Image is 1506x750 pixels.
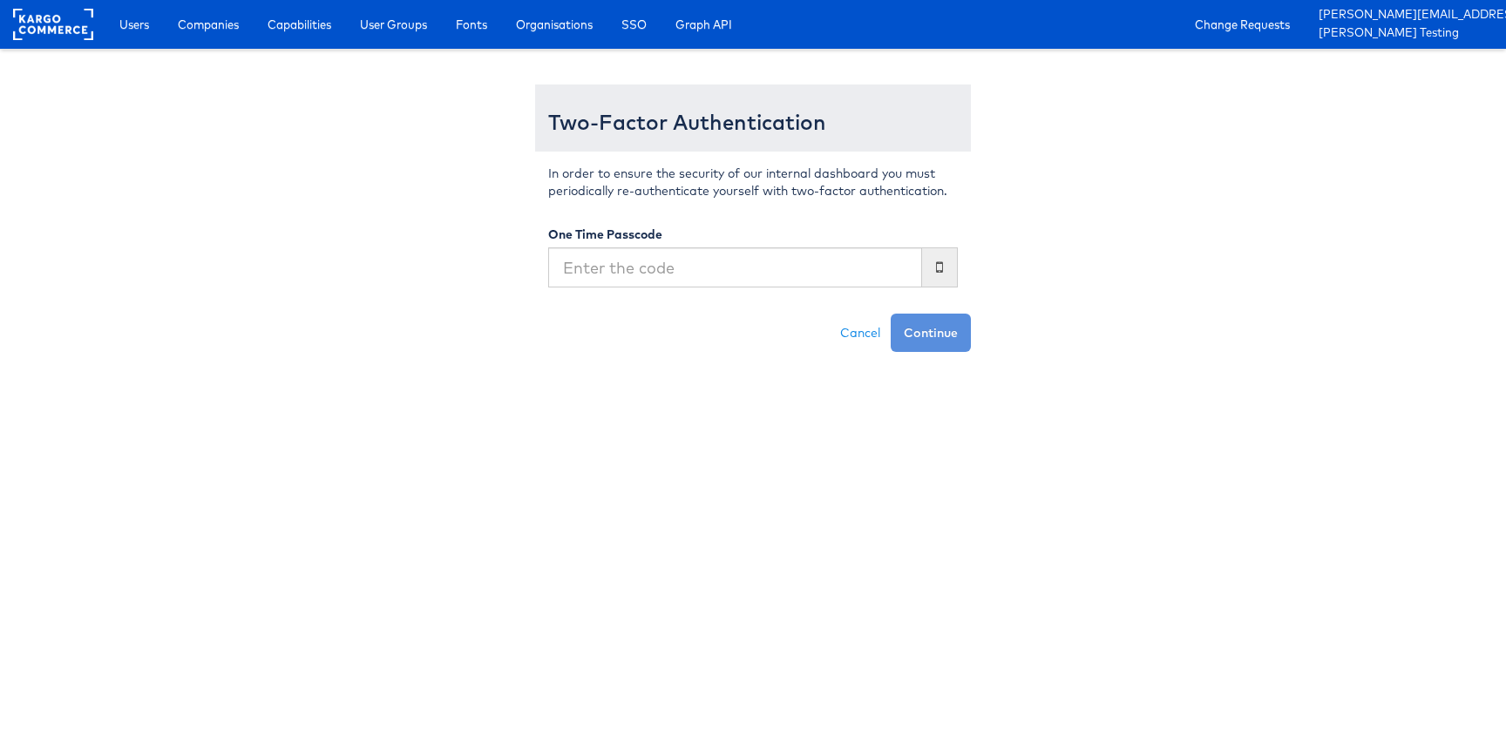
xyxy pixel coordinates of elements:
a: Fonts [443,9,500,40]
span: SSO [621,16,647,33]
span: Fonts [456,16,487,33]
a: SSO [608,9,660,40]
a: Change Requests [1182,9,1303,40]
p: In order to ensure the security of our internal dashboard you must periodically re-authenticate y... [548,165,958,199]
span: Organisations [516,16,593,33]
label: One Time Passcode [548,226,662,243]
span: Capabilities [268,16,331,33]
h3: Two-Factor Authentication [548,111,958,133]
button: Continue [891,314,971,352]
a: [PERSON_NAME] Testing [1319,24,1493,43]
span: Companies [178,16,239,33]
a: Users [106,9,162,40]
a: Graph API [662,9,745,40]
span: Graph API [675,16,732,33]
a: Companies [165,9,252,40]
span: User Groups [360,16,427,33]
a: User Groups [347,9,440,40]
a: [PERSON_NAME][EMAIL_ADDRESS][PERSON_NAME][DOMAIN_NAME] [1319,6,1493,24]
span: Users [119,16,149,33]
input: Enter the code [548,247,922,287]
a: Organisations [503,9,606,40]
a: Capabilities [254,9,344,40]
a: Cancel [830,314,891,352]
